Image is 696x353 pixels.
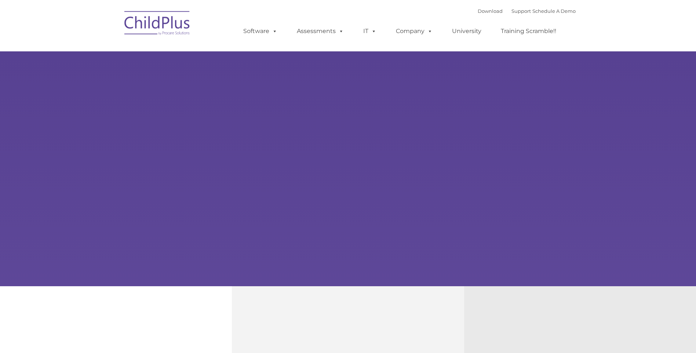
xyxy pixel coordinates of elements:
a: Assessments [289,24,351,39]
a: Training Scramble!! [493,24,564,39]
a: Download [478,8,503,14]
font: | [478,8,576,14]
a: Schedule A Demo [532,8,576,14]
img: ChildPlus by Procare Solutions [121,6,194,43]
a: University [445,24,489,39]
a: Company [389,24,440,39]
a: Software [236,24,285,39]
a: Support [511,8,531,14]
a: IT [356,24,384,39]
